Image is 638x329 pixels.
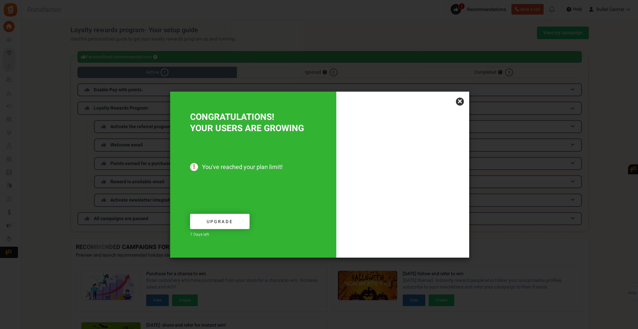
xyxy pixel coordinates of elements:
a: Upgrade [190,214,250,229]
span: CONGRATULATIONS! YOUR USERS ARE GROWING [190,111,304,135]
span: You've reached your plan limit! [190,164,316,171]
a: × [456,98,464,106]
span: Upgrade [207,218,233,225]
img: Increased users [336,125,469,258]
span: 7 Days left [190,231,209,237]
